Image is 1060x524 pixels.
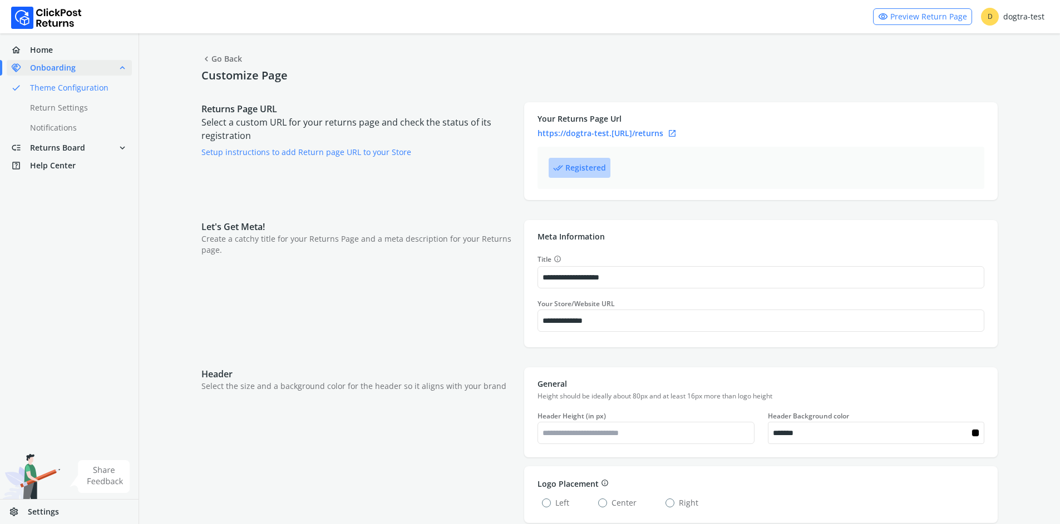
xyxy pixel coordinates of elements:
[542,497,569,508] label: Left
[981,8,999,26] span: D
[117,60,127,76] span: expand_less
[538,378,984,390] p: General
[981,8,1044,26] div: dogtra-test
[30,62,76,73] span: Onboarding
[11,60,30,76] span: handshake
[538,253,984,265] label: Title
[598,497,637,508] label: Center
[30,44,53,56] span: Home
[873,8,972,25] a: visibilityPreview Return Page
[7,100,145,116] a: Return Settings
[601,477,609,488] span: info
[201,147,411,157] a: Setup instructions to add Return page URL to your Store
[538,300,984,308] label: Your Store/Website URL
[11,42,30,58] span: home
[7,80,145,96] a: doneTheme Configuration
[551,253,561,265] button: Title
[768,412,984,421] label: Header Background color
[668,127,677,140] span: open_in_new
[538,127,984,140] a: https://dogtra-test.[URL]/returnsopen_in_new
[9,504,28,520] span: settings
[538,477,984,490] div: Logo Placement
[201,51,211,67] span: chevron_left
[7,158,132,173] a: help_centerHelp Center
[538,392,984,401] p: Height should be ideally about 80px and at least 16px more than logo height
[7,42,132,58] a: homeHome
[30,160,76,171] span: Help Center
[665,497,698,508] label: Right
[30,142,85,153] span: Returns Board
[11,80,21,96] span: done
[201,69,998,82] h4: Customize Page
[11,140,30,156] span: low_priority
[201,220,513,233] p: Let's Get Meta!
[201,102,513,116] p: Returns Page URL
[7,120,145,136] a: Notifications
[201,51,242,67] span: Go Back
[201,102,513,200] div: Select a custom URL for your returns page and check the status of its registration
[201,381,513,392] p: Select the size and a background color for the header so it aligns with your brand
[11,158,30,173] span: help_center
[878,9,888,24] span: visibility
[538,412,754,421] label: Header Height (in px)
[11,7,82,29] img: Logo
[70,460,130,493] img: share feedback
[554,253,561,265] span: info
[28,506,59,517] span: Settings
[599,477,609,490] button: info
[117,140,127,156] span: expand_more
[538,231,984,242] p: Meta Information
[201,233,513,256] p: Create a catchy title for your Returns Page and a meta description for your Returns page.
[553,160,563,176] span: done_all
[201,367,513,381] p: Header
[549,158,610,178] button: done_allRegistered
[538,113,984,124] p: Your Returns Page Url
